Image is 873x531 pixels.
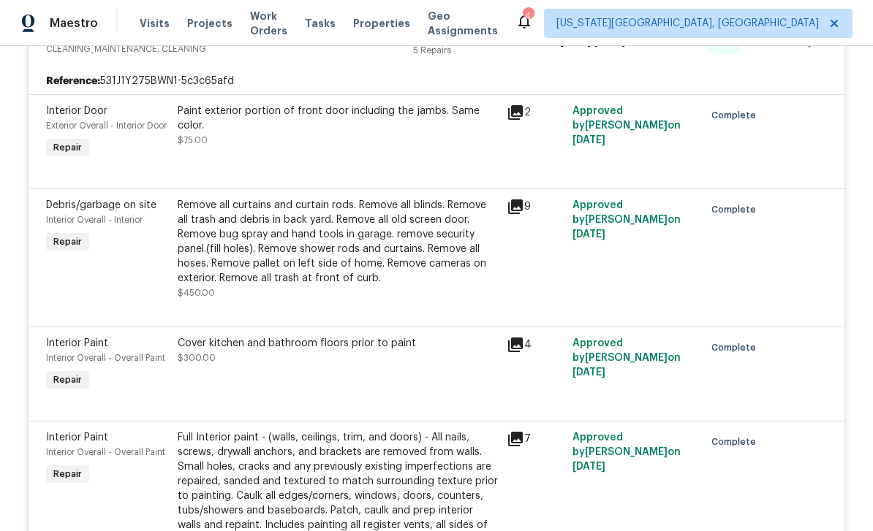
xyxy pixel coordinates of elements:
span: Debris/garbage on site [46,200,156,210]
span: $300.00 [178,354,216,362]
span: [US_STATE][GEOGRAPHIC_DATA], [GEOGRAPHIC_DATA] [556,16,819,31]
span: Approved by [PERSON_NAME] on [572,200,681,240]
span: Interior Overall - Interior [46,215,143,224]
div: 4 [523,9,533,23]
span: Interior Overall - Overall Paint [46,448,165,456]
span: [DATE] [572,462,605,472]
span: Approved by [PERSON_NAME] on [572,106,681,145]
span: Repair [48,234,88,249]
span: Maestro [50,16,98,31]
span: Approved by [PERSON_NAME] on [572,432,681,472]
span: Interior Paint [46,432,108,443]
span: Interior Paint [46,338,108,348]
span: Approved by [PERSON_NAME] on [572,338,681,378]
span: Exterior Overall - Interior Door [46,121,167,130]
span: Geo Assignments [428,9,498,38]
span: [DATE] [572,367,605,378]
span: Complete [711,435,762,449]
span: CLEANING_MAINTENANCE, CLEANING [46,42,413,56]
div: 9 [507,198,564,215]
span: Complete [711,340,762,355]
span: Properties [353,16,410,31]
span: [DATE] [572,135,605,145]
span: $450.00 [178,289,215,297]
div: Remove all curtains and curtain rods. Remove all blinds. Remove all trash and debris in back yard... [178,198,498,286]
span: Interior Door [46,106,107,116]
b: Reference: [46,74,100,88]
span: $75.00 [178,136,208,145]
div: 5 Repairs [413,43,560,58]
span: Tasks [305,18,336,28]
span: Repair [48,373,88,387]
span: Repair [48,140,88,155]
span: Repair [48,467,88,481]
span: Projects [187,16,233,31]
span: Complete [711,108,762,123]
div: 7 [507,430,564,448]
span: Visits [140,16,170,31]
span: Work Orders [250,9,287,38]
div: 4 [507,336,564,354]
div: Paint exterior portion of front door including the jambs. Same color. [178,104,498,133]
span: Complete [711,202,762,217]
div: 531J1Y275BWN1-5c3c65afd [29,68,844,94]
div: Cover kitchen and bathroom floors prior to paint [178,336,498,351]
span: [DATE] [572,229,605,240]
span: Interior Overall - Overall Paint [46,354,165,362]
div: 2 [507,104,564,121]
